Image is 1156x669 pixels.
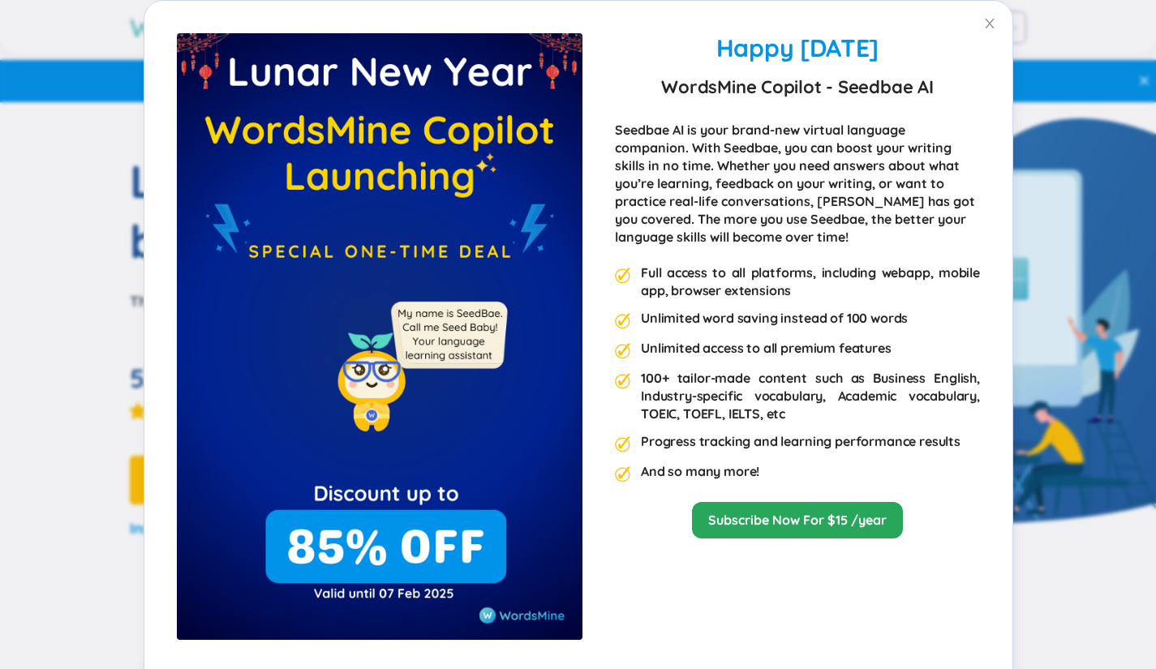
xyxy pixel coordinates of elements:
[983,17,996,30] span: close
[615,466,631,482] img: premium
[641,462,759,482] div: And so many more!
[641,339,892,359] div: Unlimited access to all premium features
[615,373,631,389] img: premium
[716,32,878,63] span: Happy [DATE]
[692,502,903,538] button: Subscribe Now For $15 /year
[641,264,980,299] div: Full access to all platforms, including webapp, mobile app, browser extensions
[641,309,908,329] div: Unlimited word saving instead of 100 words
[708,511,887,529] a: Subscribe Now For $15 /year
[641,369,980,422] div: 100+ tailor-made content such as Business English, Industry-specific vocabulary, Academic vocabul...
[615,343,631,359] img: premium
[615,268,631,284] img: premium
[615,313,631,329] img: premium
[661,72,933,101] strong: WordsMine Copilot - Seedbae AI
[177,33,582,640] img: premium
[615,436,631,452] img: premium
[967,1,1012,46] button: Close
[615,121,980,246] div: Seedbae AI is your brand-new virtual language companion. With Seedbae, you can boost your writing...
[641,432,960,452] div: Progress tracking and learning performance results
